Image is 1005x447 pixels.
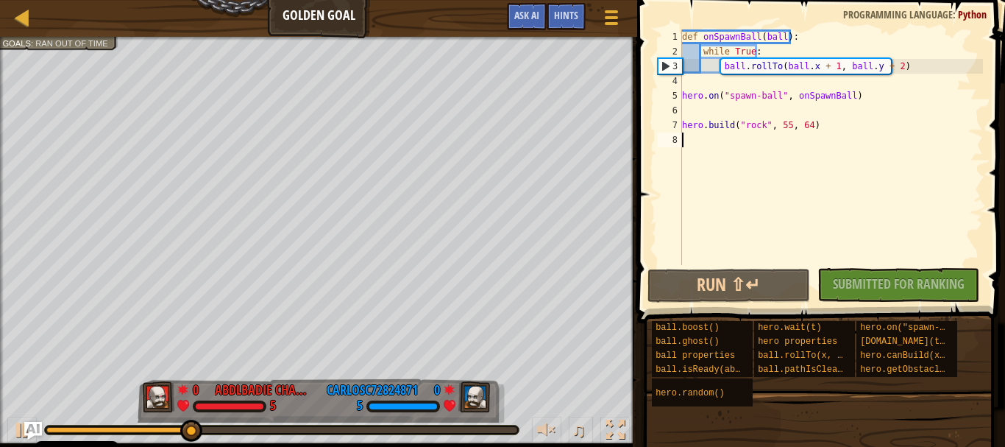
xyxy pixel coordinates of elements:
span: : [953,7,958,21]
button: Ask AI [507,3,547,30]
span: hero.wait(t) [758,323,821,333]
div: 2 [658,44,682,59]
span: hero.random() [656,388,725,398]
div: 8 [658,133,682,147]
span: ball.rollTo(x, y) [758,351,848,361]
div: 5 [270,400,276,413]
div: abdlbadie charef 1 [215,381,310,400]
span: ball properties [656,351,735,361]
button: Show game menu [593,3,630,38]
span: Ask AI [514,8,539,22]
span: hero.on("spawn-ball", f) [860,323,987,333]
span: Goals [2,38,31,48]
div: 1 [658,29,682,44]
span: Ran out of time [35,38,108,48]
span: ball.pathIsClear(x, y) [758,365,874,375]
div: 3 [658,59,682,74]
span: ♫ [572,419,586,441]
div: 5 [658,88,682,103]
button: ♫ [569,417,594,447]
button: Adjust volume [532,417,561,447]
span: ball.boost() [656,323,719,333]
span: [DOMAIN_NAME](type, x, y) [860,337,992,347]
span: : [31,38,35,48]
span: ball.isReady(ability) [656,365,767,375]
div: 4 [658,74,682,88]
span: hero.getObstacleAt(x, y) [860,365,987,375]
button: Ctrl + P: Play [7,417,37,447]
button: Ask AI [24,422,42,440]
div: Carlosc72824871 [327,381,418,400]
div: 0 [425,381,440,394]
div: 5 [357,400,363,413]
img: thang_avatar_frame.png [458,381,491,412]
span: hero.canBuild(x, y) [860,351,961,361]
div: 7 [658,118,682,133]
div: 6 [658,103,682,118]
button: Toggle fullscreen [600,417,630,447]
span: hero properties [758,337,837,347]
span: Hints [554,8,578,22]
span: Python [958,7,987,21]
span: ball.ghost() [656,337,719,347]
div: 0 [193,381,207,394]
span: Programming language [843,7,953,21]
button: Run ⇧↵ [647,269,810,303]
img: thang_avatar_frame.png [143,381,175,412]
